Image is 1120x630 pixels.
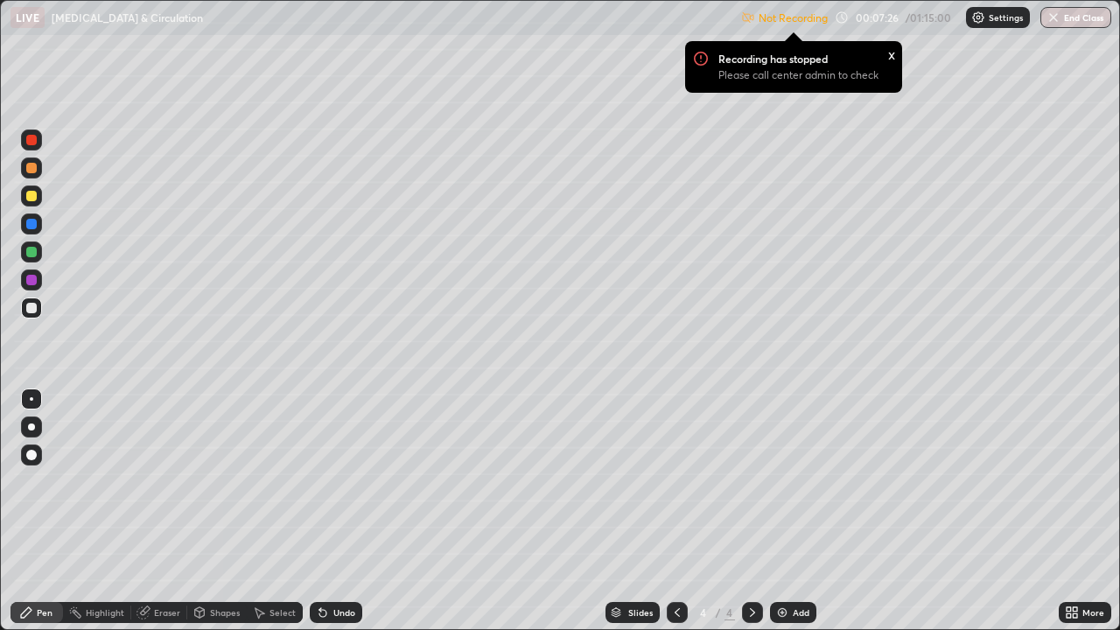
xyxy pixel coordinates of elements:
p: Recording has stopped [718,52,828,66]
p: [MEDICAL_DATA] & Circulation [52,10,203,24]
div: Pen [37,608,52,617]
img: Recording Icon [694,50,708,66]
img: not-recording.2f5abfab.svg [741,10,755,24]
p: Please call center admin to check [718,68,878,82]
div: Add [793,608,809,617]
img: end-class-cross [1046,10,1060,24]
div: Highlight [86,608,124,617]
img: add-slide-button [775,605,789,619]
div: 4 [695,607,712,618]
p: Settings [989,13,1023,22]
img: class-settings-icons [971,10,985,24]
div: Slides [628,608,653,617]
div: / [716,607,721,618]
div: Undo [333,608,355,617]
div: 4 [724,605,735,620]
button: End Class [1040,7,1111,28]
p: Not Recording [759,11,828,24]
div: Shapes [210,608,240,617]
p: LIVE [16,10,39,24]
div: Select [269,608,296,617]
div: Eraser [154,608,180,617]
div: x [888,45,895,63]
div: More [1082,608,1104,617]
